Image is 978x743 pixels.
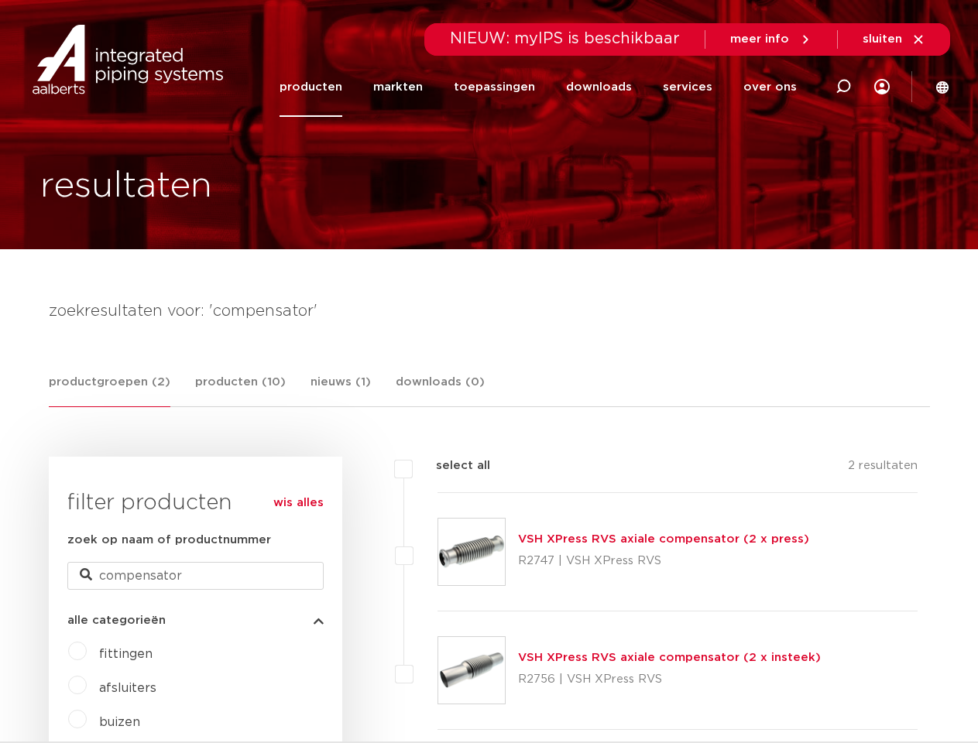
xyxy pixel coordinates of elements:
[195,373,286,406] a: producten (10)
[438,637,505,704] img: Thumbnail for VSH XPress RVS axiale compensator (2 x insteek)
[99,716,140,728] a: buizen
[730,33,789,45] span: meer info
[518,549,809,574] p: R2747 | VSH XPress RVS
[518,533,809,545] a: VSH XPress RVS axiale compensator (2 x press)
[518,667,821,692] p: R2756 | VSH XPress RVS
[273,494,324,512] a: wis alles
[280,57,342,117] a: producten
[396,373,485,406] a: downloads (0)
[454,57,535,117] a: toepassingen
[67,488,324,519] h3: filter producten
[99,648,153,660] a: fittingen
[67,615,166,626] span: alle categorieën
[450,31,680,46] span: NIEUW: myIPS is beschikbaar
[40,162,212,211] h1: resultaten
[863,33,925,46] a: sluiten
[49,373,170,407] a: productgroepen (2)
[438,519,505,585] img: Thumbnail for VSH XPress RVS axiale compensator (2 x press)
[848,457,918,481] p: 2 resultaten
[373,57,423,117] a: markten
[743,57,797,117] a: over ons
[863,33,902,45] span: sluiten
[67,562,324,590] input: zoeken
[413,457,490,475] label: select all
[67,531,271,550] label: zoek op naam of productnummer
[49,299,930,324] h4: zoekresultaten voor: 'compensator'
[518,652,821,663] a: VSH XPress RVS axiale compensator (2 x insteek)
[99,682,156,694] a: afsluiters
[280,57,797,117] nav: Menu
[311,373,371,406] a: nieuws (1)
[730,33,812,46] a: meer info
[663,57,712,117] a: services
[67,615,324,626] button: alle categorieën
[566,57,632,117] a: downloads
